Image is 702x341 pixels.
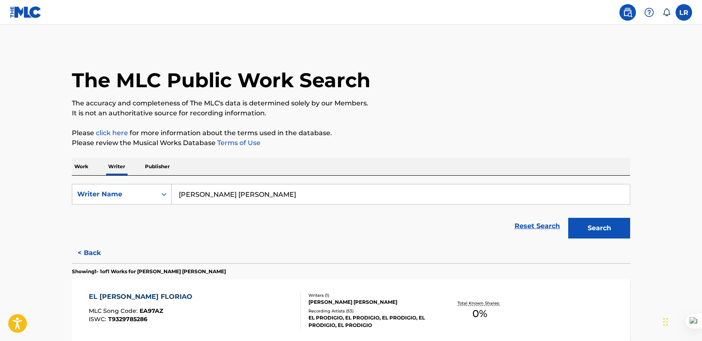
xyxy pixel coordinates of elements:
[89,315,108,323] span: ISWC :
[458,300,502,306] p: Total Known Shares:
[661,301,702,341] iframe: Chat Widget
[72,128,630,138] p: Please for more information about the terms used in the database.
[641,4,657,21] div: Help
[676,4,692,21] div: User Menu
[662,8,671,17] div: Notifications
[72,108,630,118] p: It is not an authoritative source for recording information.
[619,4,636,21] a: Public Search
[89,307,140,315] span: MLC Song Code :
[568,218,630,238] button: Search
[308,308,433,314] div: Recording Artists ( 53 )
[140,307,163,315] span: EA97AZ
[72,98,630,108] p: The accuracy and completeness of The MLC's data is determined solely by our Members.
[623,7,633,17] img: search
[72,184,630,243] form: Search Form
[72,243,121,263] button: < Back
[216,139,261,147] a: Terms of Use
[108,315,147,323] span: T9329785286
[142,158,172,175] p: Publisher
[679,219,702,286] iframe: Resource Center
[77,189,152,199] div: Writer Name
[308,314,433,329] div: EL PRODIGIO, EL PRODIGIO, EL PRODIGIO, EL PRODIGIO, EL PRODIGIO
[72,138,630,148] p: Please review the Musical Works Database
[510,217,564,235] a: Reset Search
[308,292,433,298] div: Writers ( 1 )
[663,310,668,334] div: Drag
[89,292,197,302] div: EL [PERSON_NAME] FLORIAO
[72,268,226,275] p: Showing 1 - 1 of 1 Works for [PERSON_NAME] [PERSON_NAME]
[10,6,42,18] img: MLC Logo
[106,158,128,175] p: Writer
[644,7,654,17] img: help
[472,306,487,321] span: 0 %
[96,129,128,137] a: click here
[72,158,91,175] p: Work
[308,298,433,306] div: [PERSON_NAME] [PERSON_NAME]
[72,68,370,93] h1: The MLC Public Work Search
